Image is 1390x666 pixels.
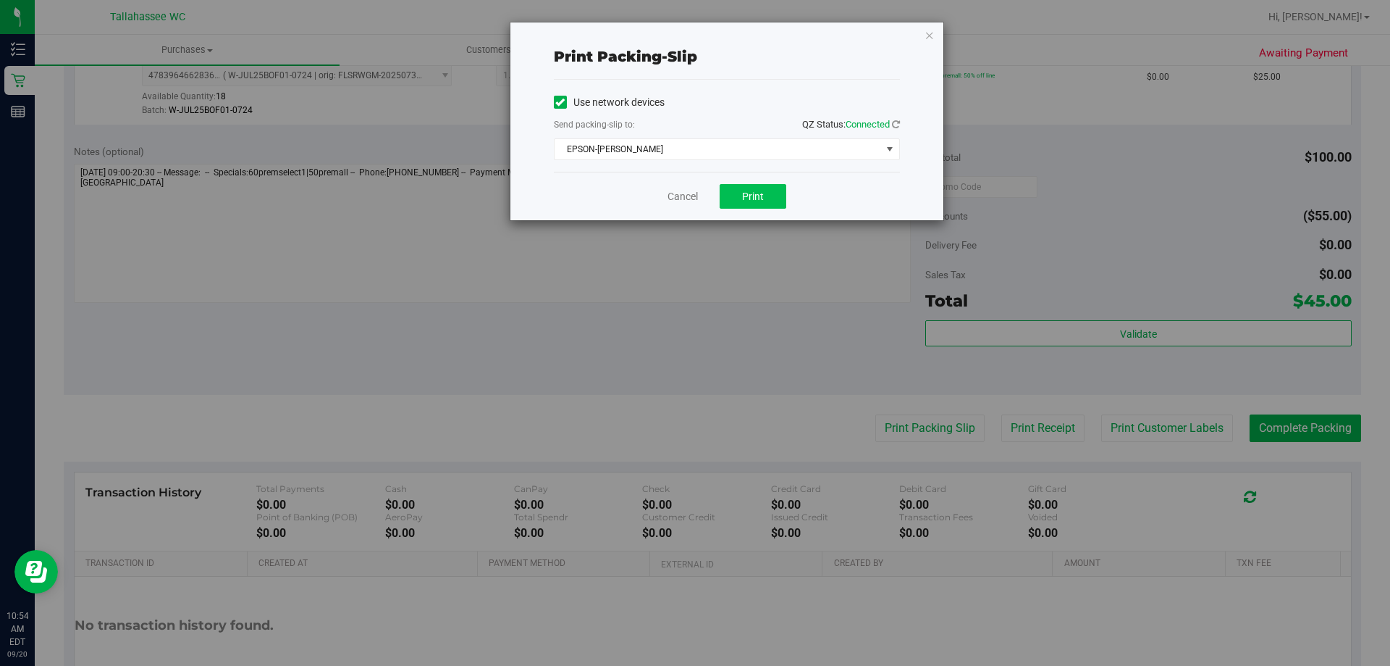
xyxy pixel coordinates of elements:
[846,119,890,130] span: Connected
[802,119,900,130] span: QZ Status:
[880,139,898,159] span: select
[667,189,698,204] a: Cancel
[14,550,58,594] iframe: Resource center
[554,48,697,65] span: Print packing-slip
[555,139,881,159] span: EPSON-[PERSON_NAME]
[554,118,635,131] label: Send packing-slip to:
[720,184,786,209] button: Print
[742,191,764,202] span: Print
[554,95,665,110] label: Use network devices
